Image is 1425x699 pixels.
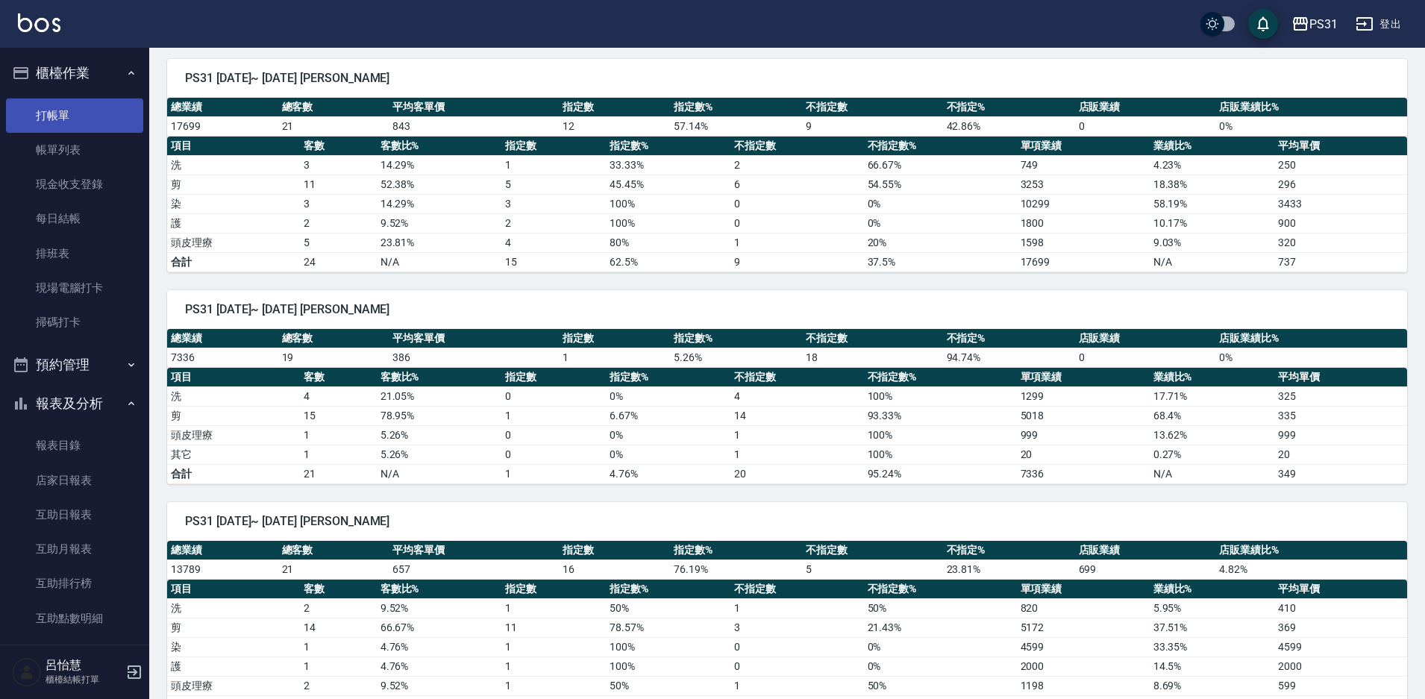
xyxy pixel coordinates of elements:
span: PS31 [DATE]~ [DATE] [PERSON_NAME] [185,514,1389,529]
td: 2 [730,155,863,175]
td: 9.52 % [377,213,501,233]
a: 互助排行榜 [6,566,143,601]
th: 指定數% [670,329,802,348]
td: 4.82 % [1215,559,1407,579]
td: 599 [1274,676,1407,695]
th: 不指定數% [864,580,1017,599]
th: 單項業績 [1017,137,1150,156]
th: 指定數 [501,137,606,156]
td: 749 [1017,155,1150,175]
td: 5018 [1017,406,1150,425]
th: 客數 [300,368,377,387]
td: 剪 [167,175,300,194]
button: 預約管理 [6,345,143,384]
a: 帳單列表 [6,133,143,167]
td: 100 % [606,194,730,213]
td: 5.26 % [377,445,501,464]
td: N/A [1150,464,1274,483]
td: 1299 [1017,386,1150,406]
th: 店販業績比% [1215,98,1407,117]
td: 0 % [864,637,1017,656]
th: 平均客單價 [389,541,559,560]
td: 0 [1075,116,1215,136]
td: 1 [730,445,863,464]
th: 不指定數% [864,368,1017,387]
td: 0 [501,445,606,464]
td: 335 [1274,406,1407,425]
th: 店販業績比% [1215,541,1407,560]
th: 店販業績 [1075,329,1215,348]
td: 15 [300,406,377,425]
td: 洗 [167,155,300,175]
td: 1 [501,656,606,676]
td: 3433 [1274,194,1407,213]
img: Person [12,657,42,687]
th: 項目 [167,137,300,156]
th: 指定數% [606,580,730,599]
td: 24 [300,252,377,272]
td: 57.14 % [670,116,802,136]
td: 50 % [864,676,1017,695]
td: 17699 [1017,252,1150,272]
th: 平均單價 [1274,580,1407,599]
td: 0.27 % [1150,445,1274,464]
td: 20 % [864,233,1017,252]
th: 不指定% [943,541,1075,560]
th: 總客數 [278,98,389,117]
td: 頭皮理療 [167,233,300,252]
td: 900 [1274,213,1407,233]
td: 0 % [606,425,730,445]
th: 指定數 [501,580,606,599]
div: PS31 [1309,15,1338,34]
td: 11 [501,618,606,637]
th: 業績比% [1150,580,1274,599]
td: 2 [300,598,377,618]
td: 100 % [606,656,730,676]
th: 指定數% [670,98,802,117]
td: 21 [278,116,389,136]
td: 染 [167,637,300,656]
td: 0 % [1215,116,1407,136]
a: 打帳單 [6,98,143,133]
td: 0 [1075,348,1215,367]
td: 1 [501,676,606,695]
td: 50 % [864,598,1017,618]
td: 80 % [606,233,730,252]
td: 843 [389,116,559,136]
td: 4599 [1274,637,1407,656]
td: 999 [1017,425,1150,445]
td: 95.24% [864,464,1017,483]
th: 項目 [167,368,300,387]
th: 總業績 [167,541,278,560]
td: 37.5% [864,252,1017,272]
a: 互助點數明細 [6,601,143,636]
th: 不指定% [943,329,1075,348]
td: 護 [167,213,300,233]
td: 5 [501,175,606,194]
th: 平均單價 [1274,368,1407,387]
td: 7336 [1017,464,1150,483]
td: 33.33 % [606,155,730,175]
td: 11 [300,175,377,194]
td: 1 [501,155,606,175]
th: 不指定數 [730,137,863,156]
td: 78.95 % [377,406,501,425]
th: 指定數 [559,329,670,348]
td: 100 % [606,637,730,656]
th: 不指定數 [802,98,942,117]
td: 1 [501,637,606,656]
button: 報表及分析 [6,384,143,423]
td: 4.76 % [377,637,501,656]
th: 不指定數 [802,329,942,348]
button: save [1248,9,1278,39]
td: 0 % [606,445,730,464]
td: 9 [730,252,863,272]
td: 250 [1274,155,1407,175]
td: 2000 [1274,656,1407,676]
td: 0 [730,656,863,676]
td: 4.76 % [377,656,501,676]
td: 6.67 % [606,406,730,425]
th: 指定數% [606,368,730,387]
td: 100 % [864,445,1017,464]
td: 737 [1274,252,1407,272]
